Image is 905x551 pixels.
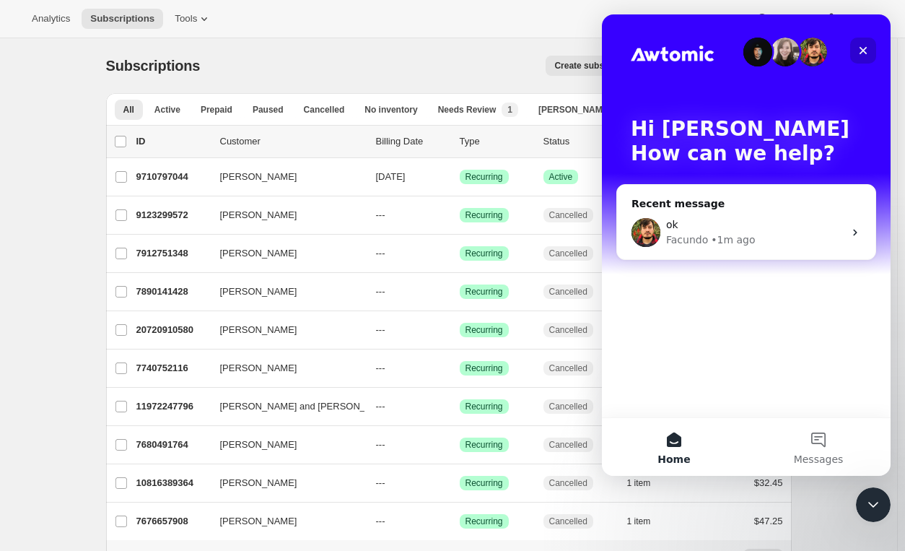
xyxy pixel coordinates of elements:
button: [PERSON_NAME] [211,204,356,227]
span: Cancelled [549,248,587,259]
span: Subscriptions [90,13,154,25]
iframe: Intercom live chat [856,487,891,522]
div: 7680491764[PERSON_NAME]---SuccessRecurringCancelled1 item$45.95 [136,435,783,455]
button: [PERSON_NAME] [211,280,356,303]
span: [PERSON_NAME] [220,514,297,529]
span: --- [376,209,385,220]
span: Cancelled [549,439,587,451]
span: 1 item [627,516,651,527]
div: 7740752116[PERSON_NAME]---SuccessRecurringCancelled1 item$33.00 [136,358,783,378]
button: Tools [166,9,220,29]
span: --- [376,248,385,259]
span: [PERSON_NAME] [220,323,297,337]
span: Help [769,13,789,25]
div: 7890141428[PERSON_NAME]---SuccessRecurringCancelled1 item$42.80 [136,282,783,302]
div: 10816389364[PERSON_NAME]---SuccessRecurringCancelled1 item$32.45 [136,473,783,493]
p: 7680491764 [136,438,209,452]
span: No inventory [364,104,417,116]
p: 9710797044 [136,170,209,184]
p: 11972247796 [136,399,209,414]
span: Cancelled [549,401,587,412]
p: Status [543,134,616,149]
button: Create subscription [546,56,644,76]
span: [PERSON_NAME] [220,285,297,299]
span: Recurring [465,248,503,259]
span: Recurring [465,439,503,451]
span: [PERSON_NAME] [220,246,297,261]
iframe: Intercom live chat [602,14,891,476]
span: Recurring [465,209,503,221]
span: Recurring [465,516,503,527]
span: Cancelled [549,477,587,489]
p: Customer [220,134,364,149]
span: Cancelled [304,104,345,116]
span: [PERSON_NAME] [220,438,297,452]
button: [PERSON_NAME] [211,357,356,380]
span: Create subscription [554,60,636,71]
span: --- [376,477,385,488]
p: 20720910580 [136,323,209,337]
button: [PERSON_NAME] [211,242,356,265]
span: Active [154,104,180,116]
div: 20720910580[PERSON_NAME]---SuccessRecurringCancelled1 item$53.10 [136,320,783,340]
button: Analytics [23,9,79,29]
div: 7912751348[PERSON_NAME]---SuccessRecurringCancelled1 item$41.00 [136,243,783,264]
button: Settings [816,9,882,29]
span: Recurring [465,171,503,183]
span: Recurring [465,363,503,374]
button: [PERSON_NAME] [211,318,356,342]
button: 1 item [627,511,667,532]
button: Help [746,9,812,29]
div: Type [460,134,532,149]
span: --- [376,439,385,450]
div: 9710797044[PERSON_NAME][DATE]SuccessRecurringSuccessActive1 item$43.25 [136,167,783,187]
p: 7740752116 [136,361,209,376]
span: --- [376,324,385,335]
button: [PERSON_NAME] [211,433,356,456]
span: [PERSON_NAME] [220,208,297,222]
p: 7890141428 [136,285,209,299]
p: 9123299572 [136,208,209,222]
span: 1 item [627,477,651,489]
span: --- [376,286,385,297]
span: 1 [507,104,512,116]
span: Settings [839,13,873,25]
span: Cancelled [549,324,587,336]
span: All [123,104,134,116]
span: Prepaid [201,104,232,116]
span: Analytics [32,13,70,25]
span: [PERSON_NAME] [538,104,611,116]
div: 11972247796[PERSON_NAME] and [PERSON_NAME]---SuccessRecurringCancelled1 item$45.95 [136,396,783,417]
span: Paused [253,104,284,116]
div: 7676657908[PERSON_NAME]---SuccessRecurringCancelled1 item$47.25 [136,511,783,532]
span: [PERSON_NAME] and [PERSON_NAME] [220,399,395,414]
p: ID [136,134,209,149]
span: $32.45 [754,477,783,488]
button: [PERSON_NAME] and [PERSON_NAME] [211,395,356,418]
span: Tools [175,13,197,25]
span: Recurring [465,401,503,412]
span: $47.25 [754,516,783,526]
span: Subscriptions [106,58,201,74]
div: 9123299572[PERSON_NAME]---SuccessRecurringCancelled1 item$45.95 [136,205,783,225]
button: 1 item [627,473,667,493]
p: Billing Date [376,134,448,149]
span: Needs Review [438,104,497,116]
span: Cancelled [549,516,587,527]
span: Recurring [465,324,503,336]
span: --- [376,401,385,412]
